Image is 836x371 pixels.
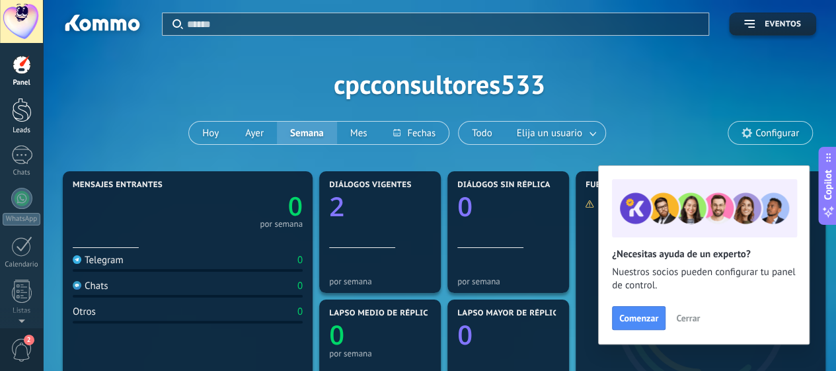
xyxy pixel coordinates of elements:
[670,308,706,328] button: Cerrar
[612,306,665,330] button: Comenzar
[3,79,41,87] div: Panel
[676,313,700,323] span: Cerrar
[3,213,40,226] div: WhatsApp
[514,124,585,142] span: Elija un usuario
[612,248,796,261] h2: ¿Necesitas ayuda de un experto?
[297,306,303,318] div: 0
[73,255,81,264] img: Telegram
[821,169,835,200] span: Copilot
[188,188,303,224] a: 0
[260,221,303,227] div: por semana
[457,181,551,190] span: Diálogos sin réplica
[765,20,801,29] span: Eventos
[619,313,658,323] span: Comenzar
[73,281,81,290] img: Chats
[277,122,337,144] button: Semana
[329,188,344,224] text: 2
[329,181,412,190] span: Diálogos vigentes
[586,181,662,190] span: Fuentes de leads
[729,13,816,36] button: Eventos
[612,266,796,292] span: Nuestros socios pueden configurar tu panel de control.
[73,280,108,292] div: Chats
[506,122,605,144] button: Elija un usuario
[73,254,124,267] div: Telegram
[3,307,41,315] div: Listas
[585,198,745,210] div: No hay suficientes datos para mostrar
[457,276,559,286] div: por semana
[73,306,96,318] div: Otros
[337,122,381,144] button: Mes
[457,316,473,352] text: 0
[73,181,163,190] span: Mensajes entrantes
[297,254,303,267] div: 0
[3,126,41,135] div: Leads
[189,122,232,144] button: Hoy
[380,122,448,144] button: Fechas
[232,122,277,144] button: Ayer
[329,276,431,286] div: por semana
[459,122,506,144] button: Todo
[457,188,473,224] text: 0
[329,349,431,358] div: por semana
[288,188,303,224] text: 0
[755,128,799,139] span: Configurar
[3,169,41,177] div: Chats
[3,261,41,269] div: Calendario
[329,316,344,352] text: 0
[24,335,34,345] span: 2
[297,280,303,292] div: 0
[329,309,434,318] span: Lapso medio de réplica
[457,309,562,318] span: Lapso mayor de réplica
